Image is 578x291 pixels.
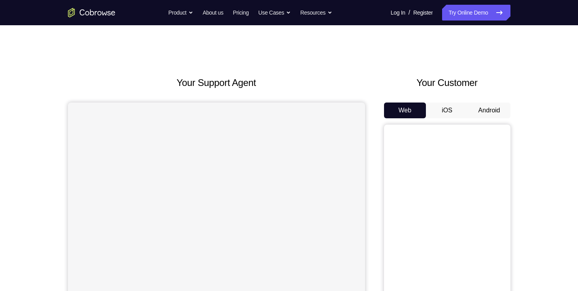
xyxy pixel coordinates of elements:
button: Android [468,103,510,118]
a: Log In [391,5,405,21]
span: / [409,8,410,17]
button: Product [168,5,193,21]
h2: Your Support Agent [68,76,365,90]
a: Go to the home page [68,8,115,17]
button: Resources [300,5,332,21]
a: About us [203,5,223,21]
button: iOS [426,103,468,118]
button: Web [384,103,426,118]
a: Pricing [233,5,249,21]
a: Register [413,5,433,21]
button: Use Cases [258,5,291,21]
a: Try Online Demo [442,5,510,21]
h2: Your Customer [384,76,510,90]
